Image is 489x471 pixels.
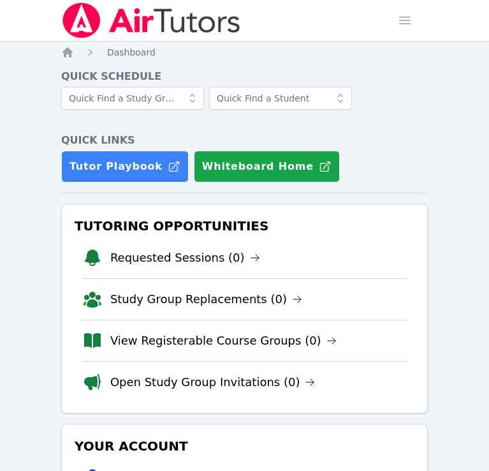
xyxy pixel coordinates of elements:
[61,46,428,59] nav: Breadcrumb
[72,435,417,458] h3: Your Account
[72,214,417,237] h3: Tutoring Opportunities
[61,133,428,148] h4: Quick Links
[61,3,242,38] img: Air Tutors
[61,151,189,183] a: Tutor Playbook
[194,151,340,183] button: Whiteboard Home
[110,373,316,391] a: Open Study Group Invitations (0)
[110,249,260,267] a: Requested Sessions (0)
[209,87,352,110] input: Quick Find a Student
[107,46,156,59] a: Dashboard
[107,47,156,57] span: Dashboard
[61,87,204,110] input: Quick Find a Study Group
[110,332,337,350] a: View Registerable Course Groups (0)
[110,290,302,308] a: Study Group Replacements (0)
[61,69,428,84] h4: Quick Schedule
